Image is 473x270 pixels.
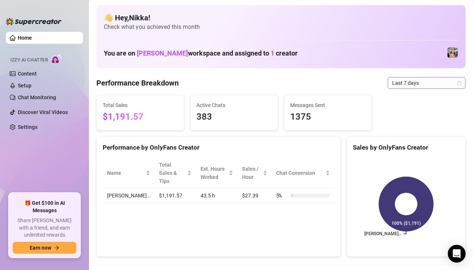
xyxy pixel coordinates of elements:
span: 383 [196,110,272,124]
text: [PERSON_NAME]… [364,231,401,237]
span: 1 [271,49,274,57]
th: Sales / Hour [238,158,271,189]
span: [PERSON_NAME] [137,49,188,57]
a: Content [18,71,37,77]
a: Discover Viral Videos [18,109,68,115]
button: Earn nowarrow-right [13,242,76,254]
h4: 👋 Hey, Nikka ! [104,13,458,23]
div: Sales by OnlyFans Creator [353,143,459,153]
th: Name [103,158,155,189]
span: Earn now [30,245,51,251]
h4: Performance Breakdown [96,78,179,88]
span: Izzy AI Chatter [10,57,48,64]
th: Chat Conversion [272,158,334,189]
span: calendar [457,81,462,85]
td: $27.39 [238,189,271,203]
span: Messages Sent [290,101,365,109]
img: logo-BBDzfeDw.svg [6,18,62,25]
td: 43.5 h [196,189,238,203]
a: Settings [18,124,37,130]
span: arrow-right [54,245,59,250]
span: 5 % [276,191,288,200]
span: 1375 [290,110,365,124]
span: 🎁 Get $100 in AI Messages [13,200,76,214]
span: Share [PERSON_NAME] with a friend, and earn unlimited rewards [13,217,76,239]
td: $1,191.57 [155,189,196,203]
span: Name [107,169,144,177]
span: Sales / Hour [242,165,261,181]
td: [PERSON_NAME]… [103,189,155,203]
span: Check what you achieved this month [104,23,458,31]
span: Total Sales & Tips [159,161,186,185]
h1: You are on workspace and assigned to creator [104,49,298,57]
a: Chat Monitoring [18,94,56,100]
th: Total Sales & Tips [155,158,196,189]
img: AI Chatter [51,54,62,64]
div: Est. Hours Worked [201,165,228,181]
span: Active Chats [196,101,272,109]
img: Veronica [447,47,458,58]
div: Open Intercom Messenger [448,245,466,263]
a: Setup [18,83,32,89]
span: Total Sales [103,101,178,109]
a: Home [18,35,32,41]
span: Chat Conversion [276,169,324,177]
div: Performance by OnlyFans Creator [103,143,334,153]
span: $1,191.57 [103,110,178,124]
span: Last 7 days [392,77,461,89]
